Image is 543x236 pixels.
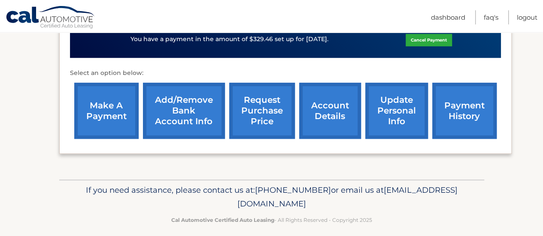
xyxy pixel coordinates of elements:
[74,83,139,139] a: make a payment
[6,6,96,30] a: Cal Automotive
[70,68,501,78] p: Select an option below:
[484,10,498,24] a: FAQ's
[143,83,225,139] a: Add/Remove bank account info
[299,83,361,139] a: account details
[406,34,452,46] a: Cancel Payment
[65,215,479,224] p: - All Rights Reserved - Copyright 2025
[365,83,428,139] a: update personal info
[237,185,458,209] span: [EMAIL_ADDRESS][DOMAIN_NAME]
[171,217,274,223] strong: Cal Automotive Certified Auto Leasing
[229,83,295,139] a: request purchase price
[255,185,331,195] span: [PHONE_NUMBER]
[130,35,328,44] p: You have a payment in the amount of $329.46 set up for [DATE].
[517,10,537,24] a: Logout
[431,10,465,24] a: Dashboard
[432,83,497,139] a: payment history
[65,183,479,211] p: If you need assistance, please contact us at: or email us at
